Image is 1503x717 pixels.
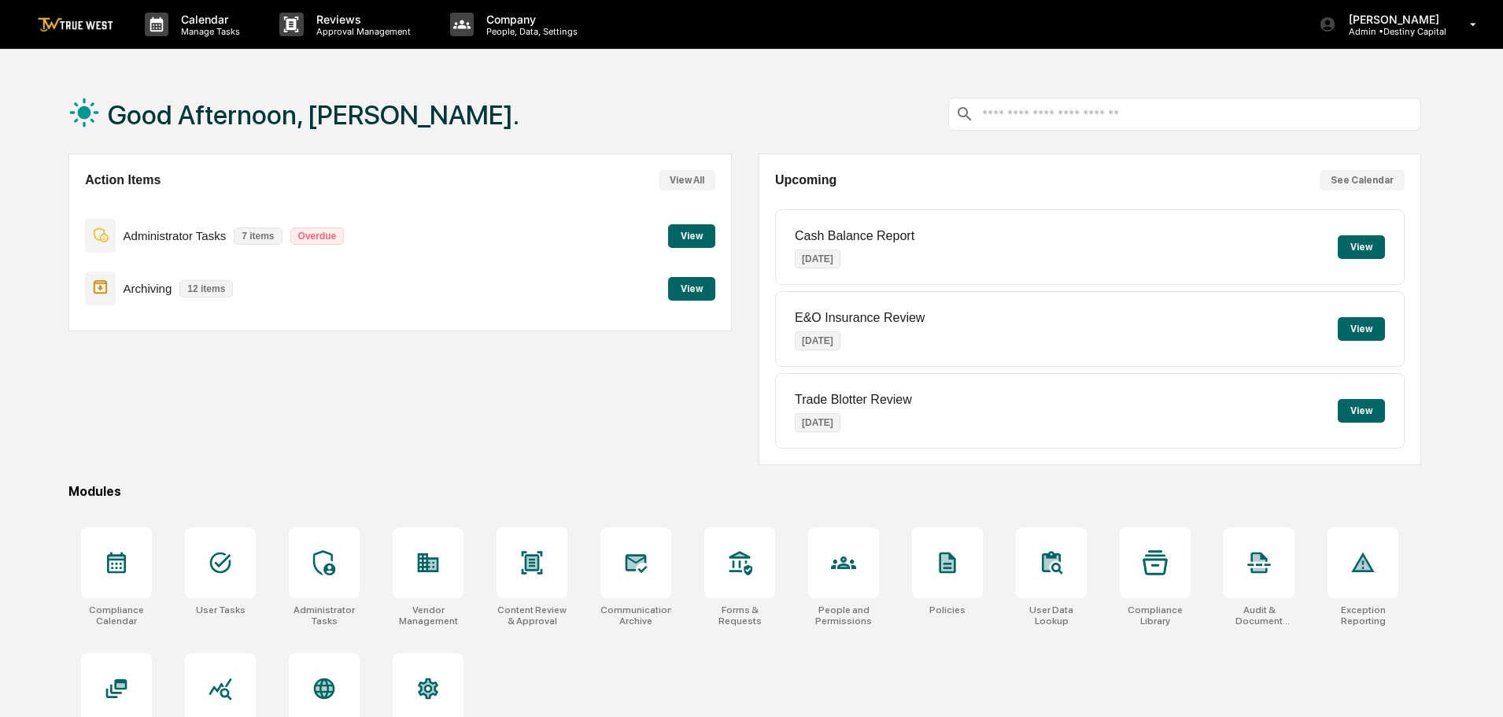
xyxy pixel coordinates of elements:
[668,224,715,248] button: View
[668,227,715,242] a: View
[168,26,248,37] p: Manage Tasks
[668,277,715,301] button: View
[108,99,519,131] h1: Good Afternoon, [PERSON_NAME].
[1320,170,1405,190] button: See Calendar
[304,26,419,37] p: Approval Management
[1016,604,1087,626] div: User Data Lookup
[234,227,282,245] p: 7 items
[38,17,113,32] img: logo
[1224,604,1294,626] div: Audit & Document Logs
[795,311,925,325] p: E&O Insurance Review
[704,604,775,626] div: Forms & Requests
[68,484,1421,499] div: Modules
[668,280,715,295] a: View
[1338,317,1385,341] button: View
[600,604,671,626] div: Communications Archive
[304,13,419,26] p: Reviews
[1338,399,1385,423] button: View
[795,331,840,350] p: [DATE]
[124,282,172,295] p: Archiving
[795,393,912,407] p: Trade Blotter Review
[196,604,246,615] div: User Tasks
[474,13,585,26] p: Company
[393,604,463,626] div: Vendor Management
[795,229,914,243] p: Cash Balance Report
[1120,604,1191,626] div: Compliance Library
[1336,26,1447,37] p: Admin • Destiny Capital
[775,173,836,187] h2: Upcoming
[795,249,840,268] p: [DATE]
[1453,665,1495,708] iframe: Open customer support
[81,604,152,626] div: Compliance Calendar
[474,26,585,37] p: People, Data, Settings
[85,173,161,187] h2: Action Items
[1338,235,1385,259] button: View
[1328,604,1398,626] div: Exception Reporting
[290,227,345,245] p: Overdue
[808,604,879,626] div: People and Permissions
[289,604,360,626] div: Administrator Tasks
[659,170,715,190] button: View All
[929,604,966,615] div: Policies
[179,280,233,298] p: 12 items
[795,413,840,432] p: [DATE]
[1336,13,1447,26] p: [PERSON_NAME]
[124,229,227,242] p: Administrator Tasks
[497,604,567,626] div: Content Review & Approval
[168,13,248,26] p: Calendar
